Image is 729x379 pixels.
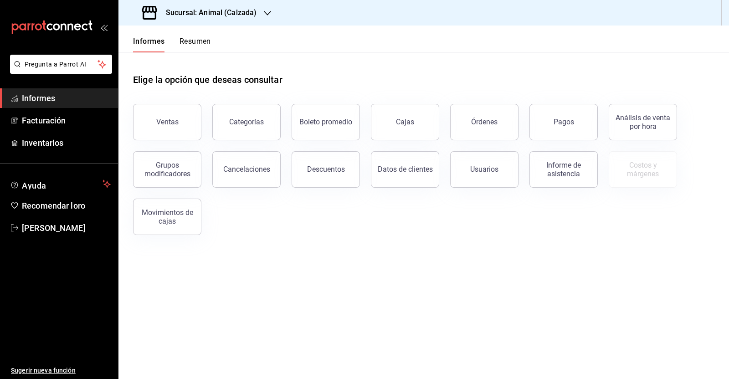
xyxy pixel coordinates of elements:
font: Informes [133,37,165,46]
button: Cancelaciones [212,151,281,188]
font: Inventarios [22,138,63,148]
font: Facturación [22,116,66,125]
font: Resumen [180,37,211,46]
div: pestañas de navegación [133,36,211,52]
font: Categorías [229,118,264,126]
button: Descuentos [292,151,360,188]
a: Pregunta a Parrot AI [6,66,112,76]
font: Ayuda [22,181,46,190]
font: Datos de clientes [378,165,433,174]
font: Recomendar loro [22,201,85,210]
button: Ventas [133,104,201,140]
font: Análisis de venta por hora [616,113,670,131]
font: Informes [22,93,55,103]
button: abrir_cajón_menú [100,24,108,31]
font: Cajas [396,118,414,126]
button: Cajas [371,104,439,140]
font: [PERSON_NAME] [22,223,86,233]
font: Movimientos de cajas [142,208,193,225]
font: Grupos modificadores [144,161,190,178]
button: Órdenes [450,104,519,140]
font: Boleto promedio [299,118,352,126]
button: Boleto promedio [292,104,360,140]
button: Informe de asistencia [529,151,598,188]
font: Descuentos [307,165,345,174]
font: Usuarios [470,165,498,174]
font: Cancelaciones [223,165,270,174]
font: Órdenes [471,118,498,126]
button: Análisis de venta por hora [609,104,677,140]
font: Pregunta a Parrot AI [25,61,87,68]
font: Sugerir nueva función [11,367,76,374]
font: Informe de asistencia [546,161,581,178]
font: Costos y márgenes [627,161,659,178]
font: Sucursal: Animal (Calzada) [166,8,257,17]
button: Pagos [529,104,598,140]
button: Grupos modificadores [133,151,201,188]
button: Usuarios [450,151,519,188]
font: Elige la opción que deseas consultar [133,74,282,85]
button: Datos de clientes [371,151,439,188]
font: Ventas [156,118,179,126]
button: Contrata inventarios para ver este informe [609,151,677,188]
button: Movimientos de cajas [133,199,201,235]
button: Pregunta a Parrot AI [10,55,112,74]
button: Categorías [212,104,281,140]
font: Pagos [554,118,574,126]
